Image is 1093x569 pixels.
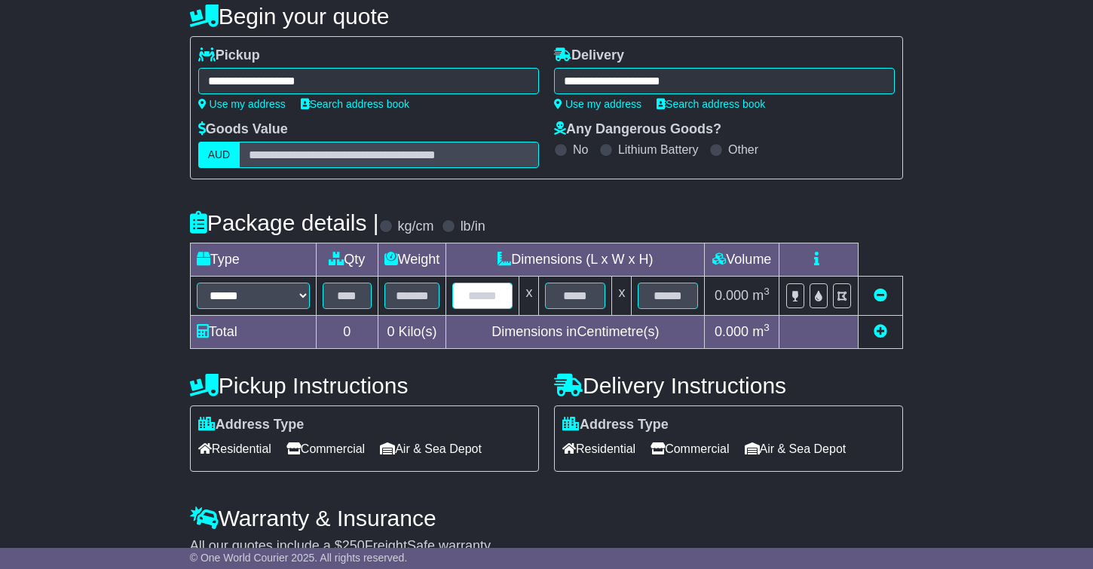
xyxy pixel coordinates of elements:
[342,538,365,553] span: 250
[554,373,903,398] h4: Delivery Instructions
[651,437,729,460] span: Commercial
[387,324,395,339] span: 0
[554,47,624,64] label: Delivery
[446,316,705,349] td: Dimensions in Centimetre(s)
[728,142,758,157] label: Other
[554,121,721,138] label: Any Dangerous Goods?
[519,277,539,316] td: x
[752,324,770,339] span: m
[612,277,632,316] td: x
[190,4,904,29] h4: Begin your quote
[198,98,286,110] a: Use my address
[190,243,316,277] td: Type
[198,417,305,433] label: Address Type
[562,437,635,460] span: Residential
[398,219,434,235] label: kg/cm
[190,210,379,235] h4: Package details |
[618,142,699,157] label: Lithium Battery
[198,142,240,168] label: AUD
[573,142,588,157] label: No
[764,286,770,297] sup: 3
[198,121,288,138] label: Goods Value
[316,316,378,349] td: 0
[745,437,847,460] span: Air & Sea Depot
[562,417,669,433] label: Address Type
[764,322,770,333] sup: 3
[190,538,904,555] div: All our quotes include a $ FreightSafe warranty.
[190,552,408,564] span: © One World Courier 2025. All rights reserved.
[190,506,904,531] h4: Warranty & Insurance
[378,243,446,277] td: Weight
[715,324,749,339] span: 0.000
[715,288,749,303] span: 0.000
[657,98,765,110] a: Search address book
[190,373,539,398] h4: Pickup Instructions
[316,243,378,277] td: Qty
[874,288,887,303] a: Remove this item
[446,243,705,277] td: Dimensions (L x W x H)
[874,324,887,339] a: Add new item
[705,243,779,277] td: Volume
[380,437,482,460] span: Air & Sea Depot
[752,288,770,303] span: m
[554,98,641,110] a: Use my address
[461,219,485,235] label: lb/in
[286,437,365,460] span: Commercial
[198,437,271,460] span: Residential
[301,98,409,110] a: Search address book
[190,316,316,349] td: Total
[198,47,260,64] label: Pickup
[378,316,446,349] td: Kilo(s)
